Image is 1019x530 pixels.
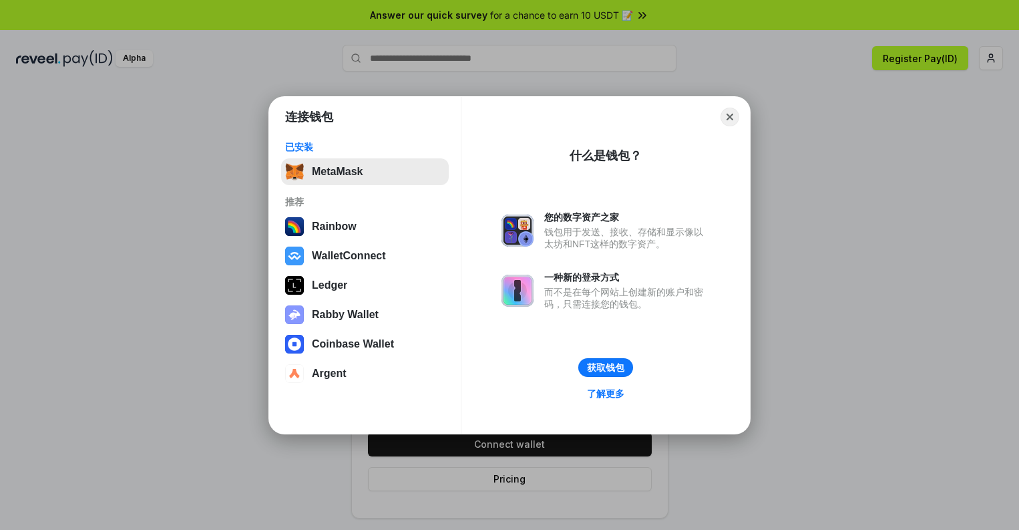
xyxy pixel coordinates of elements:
button: MetaMask [281,158,449,185]
div: MetaMask [312,166,363,178]
img: svg+xml,%3Csvg%20width%3D%2228%22%20height%3D%2228%22%20viewBox%3D%220%200%2028%2028%22%20fill%3D... [285,335,304,354]
a: 了解更多 [579,385,632,402]
div: 什么是钱包？ [570,148,642,164]
img: svg+xml,%3Csvg%20width%3D%2228%22%20height%3D%2228%22%20viewBox%3D%220%200%2028%2028%22%20fill%3D... [285,364,304,383]
button: WalletConnect [281,243,449,269]
img: svg+xml,%3Csvg%20xmlns%3D%22http%3A%2F%2Fwww.w3.org%2F2000%2Fsvg%22%20fill%3D%22none%22%20viewBox... [501,275,534,307]
img: svg+xml,%3Csvg%20xmlns%3D%22http%3A%2F%2Fwww.w3.org%2F2000%2Fsvg%22%20fill%3D%22none%22%20viewBox... [501,215,534,247]
div: 了解更多 [587,388,624,400]
div: 获取钱包 [587,362,624,374]
div: 推荐 [285,196,445,208]
img: svg+xml,%3Csvg%20width%3D%2228%22%20height%3D%2228%22%20viewBox%3D%220%200%2028%2028%22%20fill%3D... [285,247,304,265]
div: Rabby Wallet [312,309,379,321]
div: 而不是在每个网站上创建新的账户和密码，只需连接您的钱包。 [544,286,710,310]
div: 您的数字资产之家 [544,211,710,223]
img: svg+xml,%3Csvg%20width%3D%22120%22%20height%3D%22120%22%20viewBox%3D%220%200%20120%20120%22%20fil... [285,217,304,236]
button: Rabby Wallet [281,301,449,328]
img: svg+xml,%3Csvg%20xmlns%3D%22http%3A%2F%2Fwww.w3.org%2F2000%2Fsvg%22%20width%3D%2228%22%20height%3... [285,276,304,295]
h1: 连接钱包 [285,109,333,125]
button: Rainbow [281,213,449,240]
button: Ledger [281,272,449,299]
div: 已安装 [285,141,445,153]
button: Coinbase Wallet [281,331,449,358]
div: Ledger [312,279,347,291]
button: Argent [281,360,449,387]
img: svg+xml,%3Csvg%20fill%3D%22none%22%20height%3D%2233%22%20viewBox%3D%220%200%2035%2033%22%20width%... [285,162,304,181]
div: WalletConnect [312,250,386,262]
div: 钱包用于发送、接收、存储和显示像以太坊和NFT这样的数字资产。 [544,226,710,250]
div: 一种新的登录方式 [544,271,710,283]
div: Argent [312,368,347,380]
div: Rainbow [312,221,357,233]
button: Close [721,108,739,126]
div: Coinbase Wallet [312,338,394,350]
img: svg+xml,%3Csvg%20xmlns%3D%22http%3A%2F%2Fwww.w3.org%2F2000%2Fsvg%22%20fill%3D%22none%22%20viewBox... [285,305,304,324]
button: 获取钱包 [578,358,633,377]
